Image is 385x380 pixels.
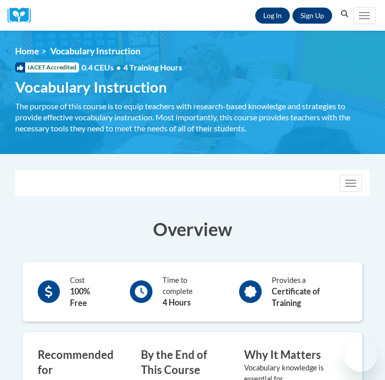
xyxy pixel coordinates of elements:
[15,101,362,134] div: The purpose of this course is to equip teachers with research-based knowledge and strategies to p...
[345,340,377,372] iframe: Button to launch messaging window
[38,347,126,378] h3: Recommended for
[163,297,191,307] b: 4 Hours
[116,62,121,72] span: •
[123,62,182,72] span: 4 Training Hours
[15,78,167,96] span: Vocabulary Instruction
[15,216,370,242] h3: Overview
[337,8,352,20] button: Search
[15,62,79,72] span: IACET Accredited
[70,275,107,309] div: Cost
[244,347,332,363] h3: Why It Matters
[50,46,140,56] span: Vocabulary Instruction
[272,275,347,309] div: Provides a
[163,275,216,309] div: Time to complete
[255,8,290,24] a: Log In
[8,8,38,23] img: Logo brand
[15,46,39,56] a: Home
[82,62,182,73] span: 0.4 CEUs
[272,286,320,308] b: Certificate of Training
[292,8,332,24] a: Register
[8,8,38,23] a: Cox Campus
[70,286,90,308] b: 100% Free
